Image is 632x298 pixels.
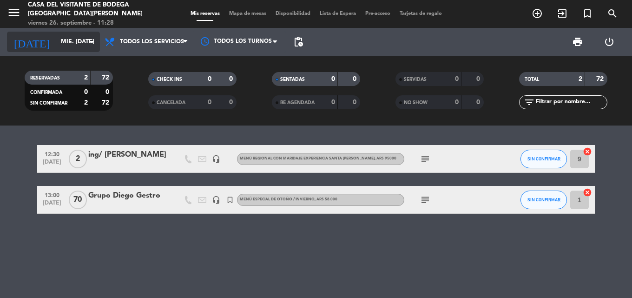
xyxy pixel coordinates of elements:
[86,36,98,47] i: arrow_drop_down
[353,99,358,106] strong: 0
[7,32,56,52] i: [DATE]
[28,19,151,28] div: viernes 26. septiembre - 11:28
[40,159,64,170] span: [DATE]
[532,8,543,19] i: add_circle_outline
[28,0,151,19] div: Casa del Visitante de Bodega [GEOGRAPHIC_DATA][PERSON_NAME]
[535,97,607,107] input: Filtrar por nombre...
[208,76,211,82] strong: 0
[102,99,111,106] strong: 72
[229,76,235,82] strong: 0
[102,74,111,81] strong: 72
[579,76,582,82] strong: 2
[88,190,167,202] div: Grupo Diego Gestro
[524,97,535,108] i: filter_list
[557,8,568,19] i: exit_to_app
[280,100,315,105] span: RE AGENDADA
[120,39,184,45] span: Todos los servicios
[331,76,335,82] strong: 0
[40,200,64,211] span: [DATE]
[105,89,111,95] strong: 0
[30,76,60,80] span: RESERVADAS
[84,99,88,106] strong: 2
[271,11,315,16] span: Disponibilidad
[607,8,618,19] i: search
[69,191,87,209] span: 70
[40,189,64,200] span: 13:00
[404,77,427,82] span: SERVIDAS
[315,198,337,201] span: , ARS 58.000
[476,99,482,106] strong: 0
[527,197,560,202] span: SIN CONFIRMAR
[84,89,88,95] strong: 0
[157,100,185,105] span: CANCELADA
[240,198,337,201] span: Menú especial de otoño / invierno
[30,90,62,95] span: CONFIRMADA
[455,76,459,82] strong: 0
[88,149,167,161] div: ing/ [PERSON_NAME]
[212,196,220,204] i: headset_mic
[208,99,211,106] strong: 0
[229,99,235,106] strong: 0
[420,153,431,165] i: subject
[315,11,361,16] span: Lista de Espera
[293,36,304,47] span: pending_actions
[331,99,335,106] strong: 0
[353,76,358,82] strong: 0
[596,76,606,82] strong: 72
[280,77,305,82] span: SENTADAS
[476,76,482,82] strong: 0
[582,8,593,19] i: turned_in_not
[604,36,615,47] i: power_settings_new
[7,6,21,23] button: menu
[375,157,396,160] span: , ARS 95000
[583,188,592,197] i: cancel
[520,150,567,168] button: SIN CONFIRMAR
[157,77,182,82] span: CHECK INS
[525,77,539,82] span: TOTAL
[224,11,271,16] span: Mapa de mesas
[226,196,234,204] i: turned_in_not
[240,157,396,160] span: Menú Regional con maridaje Experiencia Santa [PERSON_NAME]
[30,101,67,106] span: SIN CONFIRMAR
[420,194,431,205] i: subject
[212,155,220,163] i: headset_mic
[455,99,459,106] strong: 0
[404,100,428,105] span: NO SHOW
[7,6,21,20] i: menu
[186,11,224,16] span: Mis reservas
[361,11,395,16] span: Pre-acceso
[40,148,64,159] span: 12:30
[572,36,583,47] span: print
[84,74,88,81] strong: 2
[69,150,87,168] span: 2
[593,28,625,56] div: LOG OUT
[527,156,560,161] span: SIN CONFIRMAR
[520,191,567,209] button: SIN CONFIRMAR
[395,11,447,16] span: Tarjetas de regalo
[583,147,592,156] i: cancel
